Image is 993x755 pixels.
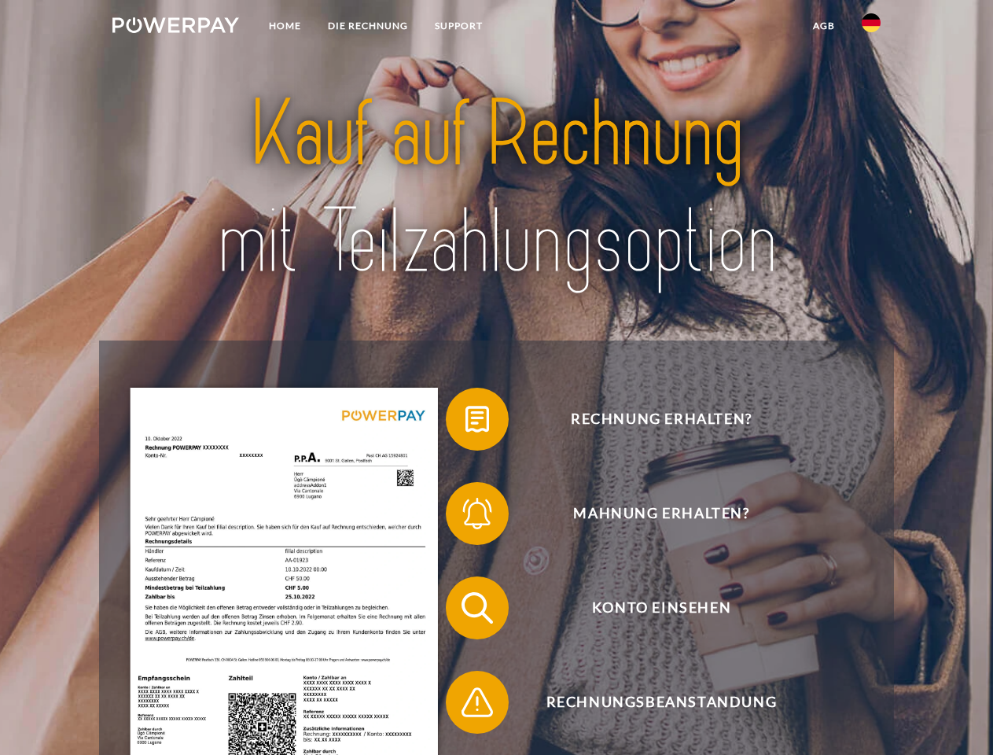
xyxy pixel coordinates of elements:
img: qb_bell.svg [458,494,497,533]
button: Mahnung erhalten? [446,482,855,545]
span: Konto einsehen [469,576,854,639]
img: title-powerpay_de.svg [150,75,843,301]
span: Mahnung erhalten? [469,482,854,545]
img: de [862,13,881,32]
img: qb_bill.svg [458,400,497,439]
span: Rechnung erhalten? [469,388,854,451]
button: Rechnungsbeanstandung [446,671,855,734]
span: Rechnungsbeanstandung [469,671,854,734]
img: qb_warning.svg [458,683,497,722]
a: SUPPORT [421,12,496,40]
button: Konto einsehen [446,576,855,639]
button: Rechnung erhalten? [446,388,855,451]
a: agb [800,12,848,40]
a: DIE RECHNUNG [314,12,421,40]
img: qb_search.svg [458,588,497,628]
a: Home [256,12,314,40]
img: logo-powerpay-white.svg [112,17,239,33]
